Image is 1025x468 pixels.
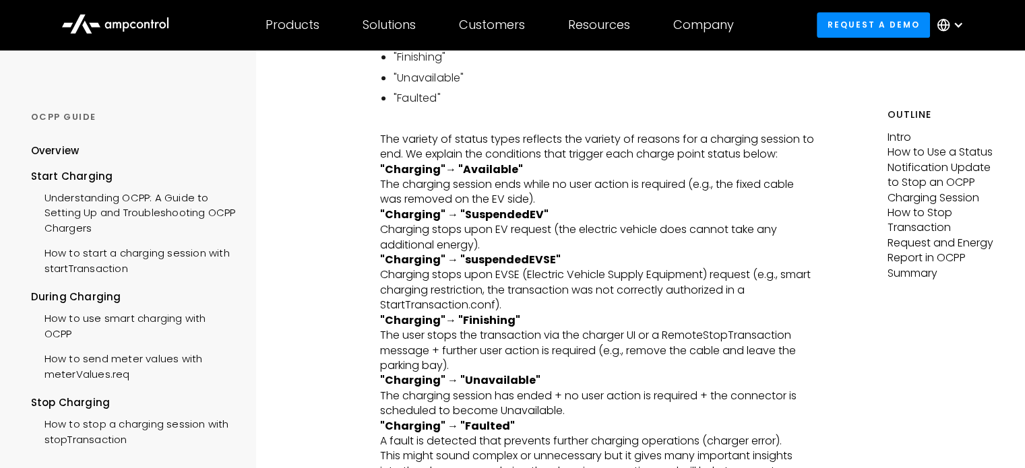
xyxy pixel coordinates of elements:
strong: "Charging" → "Faulted" ‍ [380,418,515,434]
a: How to use smart charging with OCPP [31,304,236,345]
li: "Faulted" [394,91,815,106]
p: The variety of status types reflects the variety of reasons for a charging session to end. We exp... [380,132,815,162]
a: How to send meter values with meterValues.req [31,345,236,385]
div: Stop Charging [31,395,236,410]
li: "Finishing" [394,50,815,65]
div: Customers [459,18,525,32]
div: Solutions [363,18,416,32]
p: The user stops the transaction via the charger UI or a RemoteStopTransaction message + further us... [380,313,815,374]
div: Company [673,18,734,32]
p: Charging stops upon EV request (the electric vehicle does cannot take any additional energy). [380,207,815,253]
p: Summary [888,266,995,281]
strong: "Charging"→ "Finishing" ‍ [380,312,520,328]
li: "Unavailable" [394,71,815,86]
a: Understanding OCPP: A Guide to Setting Up and Troubleshooting OCPP Chargers [31,184,236,239]
a: Overview [31,143,80,168]
p: How to Stop Transaction Request and Energy Report in OCPP [888,205,995,266]
strong: "Charging"→ "Available" ‍ [380,162,523,177]
div: Products [266,18,319,32]
p: A fault is detected that prevents further charging operations (charger error). [380,419,815,449]
strong: "Charging" → "SuspendedEV" ‍ [380,207,549,222]
div: Resources [568,18,630,32]
div: Overview [31,143,80,158]
strong: "Charging" → "Unavailable" ‍ [380,372,540,388]
div: Start Charging [31,169,236,184]
div: During Charging [31,290,236,304]
h5: Outline [888,108,995,122]
a: Request a demo [817,12,930,37]
a: How to start a charging session with startTransaction [31,239,236,279]
p: The charging session has ended + no user action is required + the connector is scheduled to becom... [380,373,815,418]
strong: "Charging" → "suspendedEVSE" [380,252,561,267]
a: How to stop a charging session with stopTransaction [31,410,236,450]
p: Intro [888,130,995,145]
p: The charging session ends while no user action is required (e.g., the fixed cable was removed on ... [380,162,815,207]
p: ‍ [380,116,815,131]
p: Charging stops upon EVSE (Electric Vehicle Supply Equipment) request (e.g., smart charging restri... [380,253,815,313]
div: OCPP GUIDE [31,111,236,123]
p: How to Use a Status Notification Update to Stop an OCPP Charging Session [888,145,995,205]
